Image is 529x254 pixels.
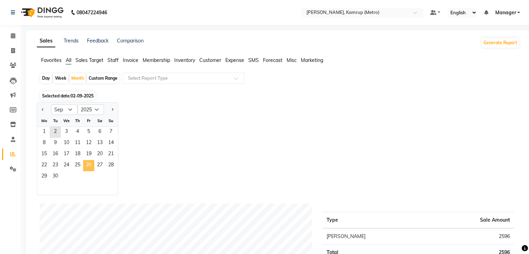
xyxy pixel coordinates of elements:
[50,138,61,149] span: 9
[78,104,104,115] select: Select year
[39,171,50,182] div: Monday, September 29, 2025
[83,127,94,138] div: Friday, September 5, 2025
[50,149,61,160] span: 16
[105,160,117,171] div: Sunday, September 28, 2025
[50,160,61,171] span: 23
[72,138,83,149] div: Thursday, September 11, 2025
[94,149,105,160] div: Saturday, September 20, 2025
[94,160,105,171] div: Saturday, September 27, 2025
[40,73,52,83] div: Day
[50,127,61,138] div: Tuesday, September 2, 2025
[66,57,71,63] span: All
[94,138,105,149] span: 13
[287,57,297,63] span: Misc
[77,3,107,22] b: 08047224946
[39,138,50,149] div: Monday, September 8, 2025
[61,138,72,149] span: 10
[482,38,519,48] button: Generate Report
[174,57,195,63] span: Inventory
[61,149,72,160] div: Wednesday, September 17, 2025
[123,57,138,63] span: Invoice
[322,212,428,229] th: Type
[39,149,50,160] div: Monday, September 15, 2025
[83,149,94,160] span: 19
[39,160,50,171] span: 22
[105,138,117,149] div: Sunday, September 14, 2025
[94,127,105,138] span: 6
[39,138,50,149] span: 8
[50,115,61,126] div: Tu
[75,57,103,63] span: Sales Target
[50,138,61,149] div: Tuesday, September 9, 2025
[70,73,86,83] div: Month
[105,149,117,160] span: 21
[40,104,46,115] button: Previous month
[87,73,119,83] div: Custom Range
[94,149,105,160] span: 20
[225,57,244,63] span: Expense
[61,138,72,149] div: Wednesday, September 10, 2025
[61,115,72,126] div: We
[61,127,72,138] span: 3
[72,160,83,171] span: 25
[72,115,83,126] div: Th
[301,57,323,63] span: Marketing
[72,149,83,160] div: Thursday, September 18, 2025
[41,57,62,63] span: Favorites
[72,127,83,138] span: 4
[105,127,117,138] div: Sunday, September 7, 2025
[61,160,72,171] span: 24
[110,104,115,115] button: Next month
[37,35,55,47] a: Sales
[50,149,61,160] div: Tuesday, September 16, 2025
[428,212,514,229] th: Sale Amount
[105,149,117,160] div: Sunday, September 21, 2025
[105,127,117,138] span: 7
[83,160,94,171] div: Friday, September 26, 2025
[39,149,50,160] span: 15
[143,57,170,63] span: Membership
[83,160,94,171] span: 26
[105,138,117,149] span: 14
[428,228,514,245] td: 2596
[105,115,117,126] div: Su
[71,93,94,98] span: 02-09-2025
[39,127,50,138] div: Monday, September 1, 2025
[39,115,50,126] div: Mo
[50,160,61,171] div: Tuesday, September 23, 2025
[94,138,105,149] div: Saturday, September 13, 2025
[39,171,50,182] span: 29
[83,138,94,149] span: 12
[61,127,72,138] div: Wednesday, September 3, 2025
[51,104,78,115] select: Select month
[83,115,94,126] div: Fr
[495,9,516,16] span: Manager
[50,127,61,138] span: 2
[199,57,221,63] span: Customer
[72,127,83,138] div: Thursday, September 4, 2025
[39,160,50,171] div: Monday, September 22, 2025
[322,228,428,245] td: [PERSON_NAME]
[61,160,72,171] div: Wednesday, September 24, 2025
[107,57,119,63] span: Staff
[94,160,105,171] span: 27
[105,160,117,171] span: 28
[39,127,50,138] span: 1
[18,3,65,22] img: logo
[53,73,68,83] div: Week
[72,149,83,160] span: 18
[72,138,83,149] span: 11
[248,57,259,63] span: SMS
[94,115,105,126] div: Sa
[61,149,72,160] span: 17
[117,38,144,44] a: Comparison
[72,160,83,171] div: Thursday, September 25, 2025
[50,171,61,182] span: 30
[94,127,105,138] div: Saturday, September 6, 2025
[40,92,95,100] span: Selected date:
[83,149,94,160] div: Friday, September 19, 2025
[83,127,94,138] span: 5
[87,38,109,44] a: Feedback
[83,138,94,149] div: Friday, September 12, 2025
[64,38,79,44] a: Trends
